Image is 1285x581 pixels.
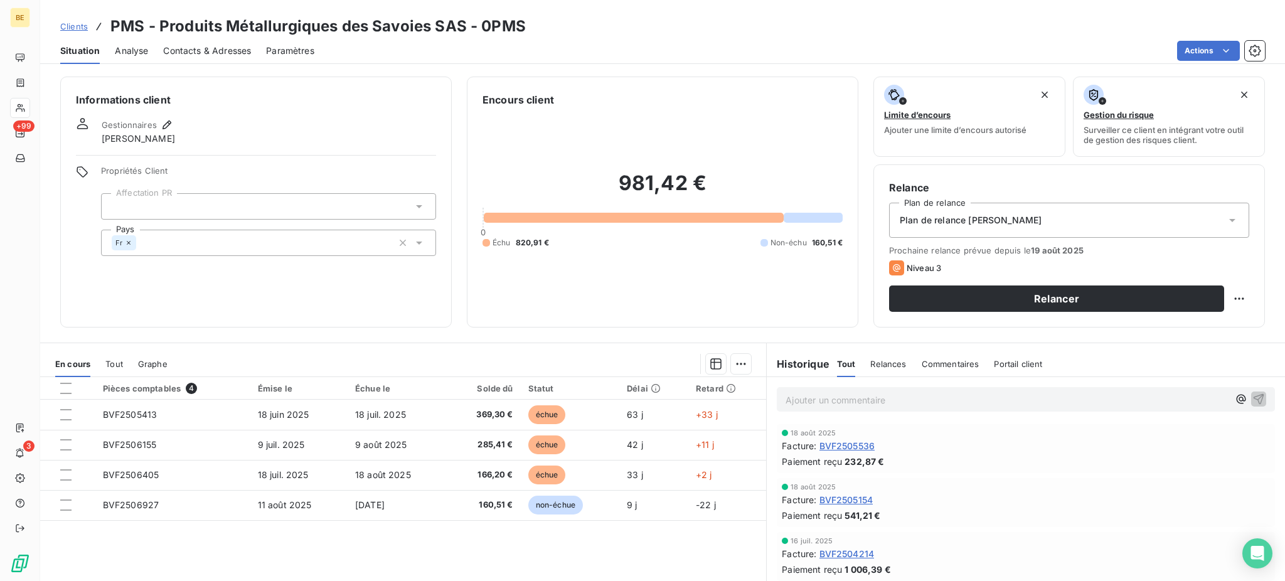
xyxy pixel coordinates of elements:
h6: Relance [889,180,1249,195]
span: 18 août 2025 [355,469,411,480]
span: non-échue [528,496,583,514]
span: 11 août 2025 [258,499,312,510]
button: Gestion du risqueSurveiller ce client en intégrant votre outil de gestion des risques client. [1073,77,1265,157]
span: Facture : [782,439,816,452]
span: Paiement reçu [782,563,842,576]
div: Open Intercom Messenger [1242,538,1272,568]
span: Prochaine relance prévue depuis le [889,245,1249,255]
span: Clients [60,21,88,31]
span: 9 j [627,499,637,510]
span: 232,87 € [845,455,884,468]
span: Paiement reçu [782,455,842,468]
div: Retard [696,383,759,393]
div: Émise le [258,383,340,393]
span: Contacts & Adresses [163,45,251,57]
span: 18 juin 2025 [258,409,309,420]
span: Commentaires [922,359,979,369]
span: Ajouter une limite d’encours autorisé [884,125,1026,135]
span: 63 j [627,409,643,420]
span: 4 [186,383,197,394]
span: 18 août 2025 [791,483,836,491]
span: 285,41 € [455,439,513,451]
span: Échu [493,237,511,248]
input: Ajouter une valeur [112,201,122,212]
span: BVF2505536 [819,439,875,452]
span: BVF2504214 [819,547,875,560]
span: 0 [481,227,486,237]
span: échue [528,435,566,454]
span: Gestion du risque [1084,110,1154,120]
span: Graphe [138,359,168,369]
span: 33 j [627,469,643,480]
span: +11 j [696,439,714,450]
span: BVF2505413 [103,409,157,420]
span: +2 j [696,469,712,480]
span: Paramètres [266,45,314,57]
h6: Historique [767,356,829,371]
div: BE [10,8,30,28]
span: échue [528,466,566,484]
a: Clients [60,20,88,33]
span: 9 juil. 2025 [258,439,305,450]
div: Échue le [355,383,440,393]
span: BVF2505154 [819,493,873,506]
span: 18 juil. 2025 [258,469,309,480]
span: Situation [60,45,100,57]
span: 18 juil. 2025 [355,409,406,420]
span: Plan de relance [PERSON_NAME] [900,214,1042,227]
div: Statut [528,383,612,393]
div: Pièces comptables [103,383,243,394]
span: +33 j [696,409,718,420]
span: En cours [55,359,90,369]
span: Portail client [994,359,1042,369]
button: Limite d’encoursAjouter une limite d’encours autorisé [873,77,1065,157]
span: 9 août 2025 [355,439,407,450]
h3: PMS - Produits Métallurgiques des Savoies SAS - 0PMS [110,15,526,38]
span: 820,91 € [516,237,549,248]
span: Facture : [782,493,816,506]
span: 18 août 2025 [791,429,836,437]
span: 160,51 € [455,499,513,511]
span: 369,30 € [455,408,513,421]
span: Facture : [782,547,816,560]
span: Non-échu [770,237,807,248]
span: -22 j [696,499,716,510]
div: Délai [627,383,681,393]
span: 19 août 2025 [1031,245,1084,255]
span: Fr [115,239,122,247]
h6: Informations client [76,92,436,107]
span: échue [528,405,566,424]
img: Logo LeanPay [10,553,30,573]
button: Relancer [889,285,1224,312]
span: Relances [870,359,906,369]
span: Limite d’encours [884,110,951,120]
span: BVF2506927 [103,499,159,510]
span: Gestionnaires [102,120,157,130]
span: 16 juil. 2025 [791,537,833,545]
span: [DATE] [355,499,385,510]
input: Ajouter une valeur [136,237,146,248]
span: BVF2506155 [103,439,157,450]
span: 42 j [627,439,643,450]
span: [PERSON_NAME] [102,132,175,145]
span: Surveiller ce client en intégrant votre outil de gestion des risques client. [1084,125,1254,145]
span: 3 [23,440,35,452]
div: Solde dû [455,383,513,393]
button: Actions [1177,41,1240,61]
span: 166,20 € [455,469,513,481]
span: Analyse [115,45,148,57]
span: 160,51 € [812,237,843,248]
span: Propriétés Client [101,166,436,183]
span: Niveau 3 [907,263,941,273]
span: +99 [13,120,35,132]
span: BVF2506405 [103,469,159,480]
a: +99 [10,123,29,143]
h6: Encours client [483,92,554,107]
span: Tout [105,359,123,369]
span: Paiement reçu [782,509,842,522]
span: Tout [837,359,856,369]
span: 541,21 € [845,509,880,522]
h2: 981,42 € [483,171,843,208]
span: 1 006,39 € [845,563,891,576]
